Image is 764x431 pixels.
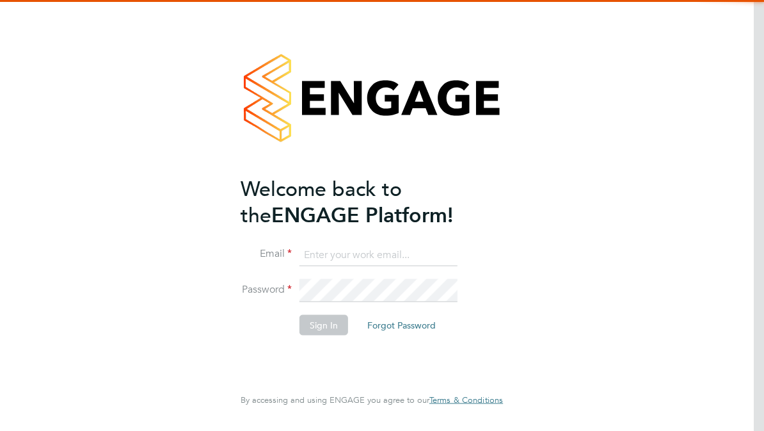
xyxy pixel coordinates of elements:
a: Terms & Conditions [429,395,503,405]
button: Sign In [299,315,348,336]
label: Password [241,283,292,297]
input: Enter your work email... [299,243,458,266]
span: Welcome back to the [241,176,402,227]
span: Terms & Conditions [429,394,503,405]
button: Forgot Password [357,315,446,336]
h2: ENGAGE Platform! [241,175,490,228]
span: By accessing and using ENGAGE you agree to our [241,394,503,405]
label: Email [241,247,292,261]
